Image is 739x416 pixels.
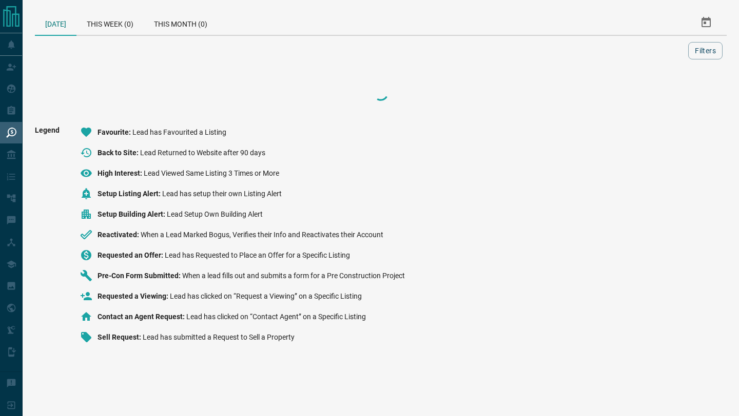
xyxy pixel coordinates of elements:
[98,190,162,198] span: Setup Listing Alert
[98,292,170,300] span: Requested a Viewing
[167,210,263,218] span: Lead Setup Own Building Alert
[98,210,167,218] span: Setup Building Alert
[140,149,265,157] span: Lead Returned to Website after 90 days
[694,10,718,35] button: Select Date Range
[162,190,282,198] span: Lead has setup their own Listing Alert
[98,169,144,177] span: High Interest
[144,10,218,35] div: This Month (0)
[98,272,182,280] span: Pre-Con Form Submitted
[182,272,405,280] span: When a lead fills out and submits a form for a Pre Construction Project
[98,128,132,136] span: Favourite
[165,251,350,259] span: Lead has Requested to Place an Offer for a Specific Listing
[143,333,295,341] span: Lead has submitted a Request to Sell a Property
[98,251,165,259] span: Requested an Offer
[186,313,366,321] span: Lead has clicked on “Contact Agent” on a Specific Listing
[98,313,186,321] span: Contact an Agent Request
[76,10,144,35] div: This Week (0)
[132,128,226,136] span: Lead has Favourited a Listing
[35,126,60,351] span: Legend
[98,231,141,239] span: Reactivated
[98,333,143,341] span: Sell Request
[35,10,76,36] div: [DATE]
[329,83,432,103] div: Loading
[144,169,279,177] span: Lead Viewed Same Listing 3 Times or More
[688,42,723,59] button: Filters
[98,149,140,157] span: Back to Site
[170,292,362,300] span: Lead has clicked on “Request a Viewing” on a Specific Listing
[141,231,383,239] span: When a Lead Marked Bogus, Verifies their Info and Reactivates their Account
